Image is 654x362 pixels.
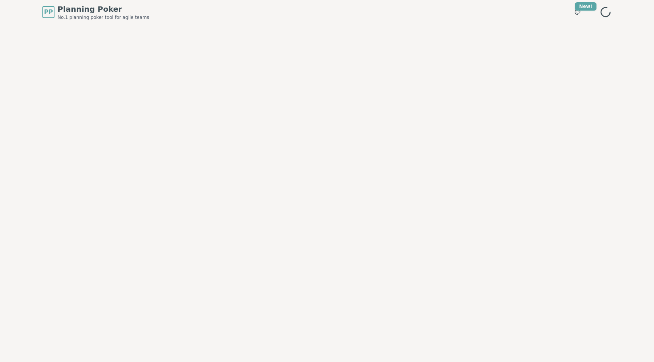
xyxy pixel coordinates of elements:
button: New! [571,5,584,19]
span: No.1 planning poker tool for agile teams [58,14,149,20]
a: PPPlanning PokerNo.1 planning poker tool for agile teams [42,4,149,20]
div: New! [575,2,596,11]
span: PP [44,8,53,17]
span: Planning Poker [58,4,149,14]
